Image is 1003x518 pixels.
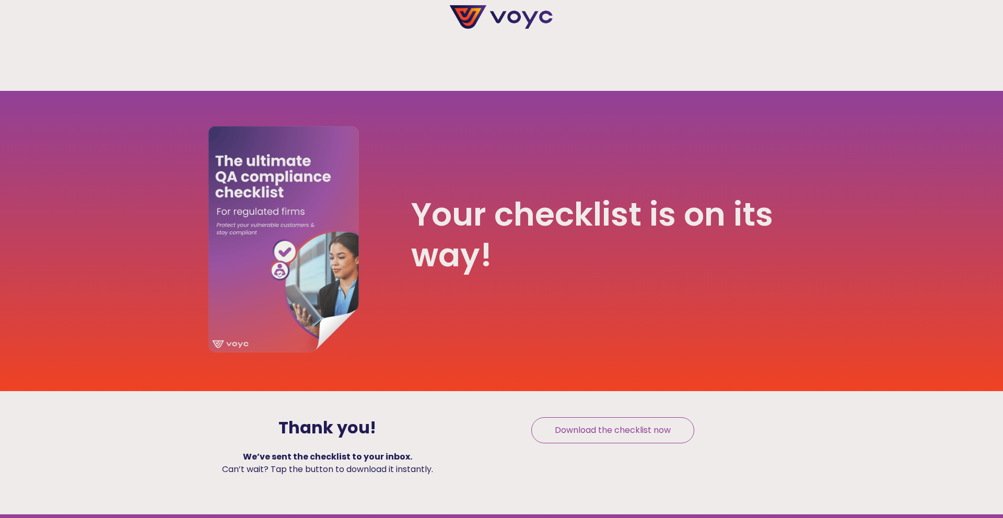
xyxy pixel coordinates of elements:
[411,192,773,278] span: Your checklist is on its way!
[172,417,482,438] h3: Thank you!
[193,112,374,367] img: 2025 refresh QA Compliance Checklist (1)
[172,451,482,476] p: Can’t wait? Tap the button to download it instantly.
[243,451,412,463] span: We’ve sent the checklist to your inbox.
[531,417,694,443] a: Download the checklist now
